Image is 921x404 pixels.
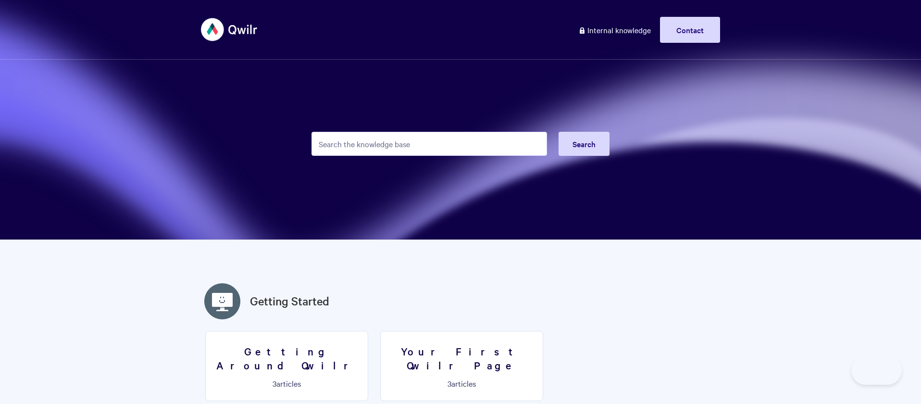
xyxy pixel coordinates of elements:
[311,132,547,156] input: Search the knowledge base
[273,378,276,389] span: 3
[250,292,329,310] a: Getting Started
[573,139,596,149] span: Search
[448,378,451,389] span: 3
[212,379,362,388] p: articles
[212,344,362,372] h3: Getting Around Qwilr
[851,356,902,385] iframe: Toggle Customer Support
[201,12,258,48] img: Qwilr Help Center
[559,132,610,156] button: Search
[386,344,537,372] h3: Your First Qwilr Page
[205,331,368,401] a: Getting Around Qwilr 3articles
[660,17,720,43] a: Contact
[386,379,537,388] p: articles
[380,331,543,401] a: Your First Qwilr Page 3articles
[571,17,658,43] a: Internal knowledge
